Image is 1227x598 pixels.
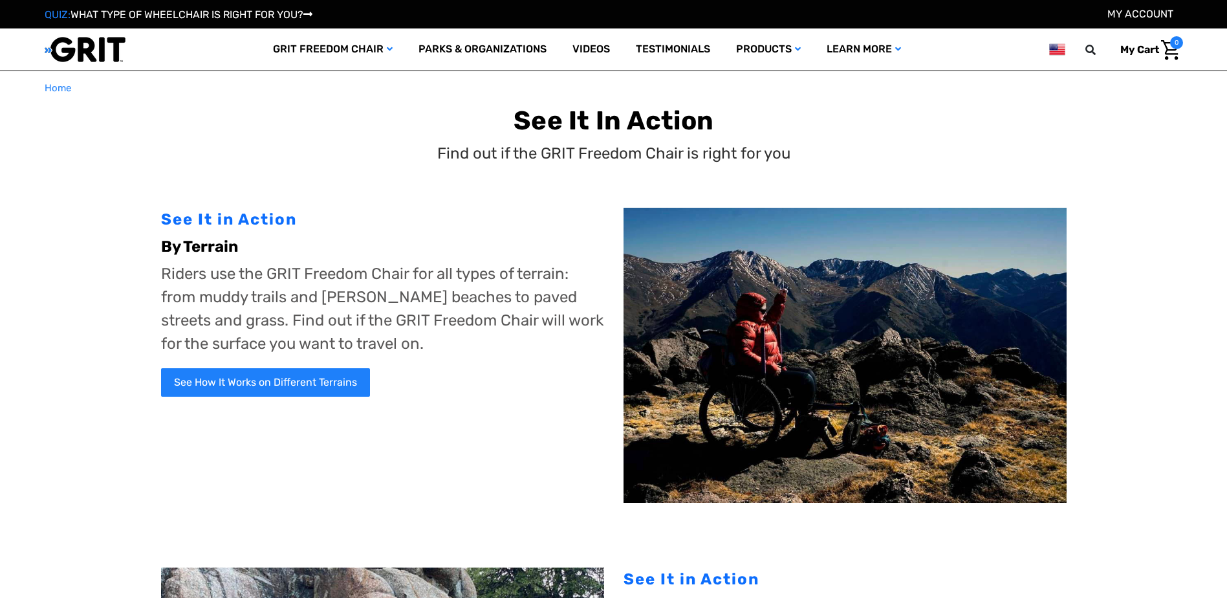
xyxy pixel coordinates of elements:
[161,208,604,231] div: See It in Action
[45,36,125,63] img: GRIT All-Terrain Wheelchair and Mobility Equipment
[437,142,790,165] p: Find out if the GRIT Freedom Chair is right for you
[1107,8,1173,20] a: Account
[161,262,604,355] p: Riders use the GRIT Freedom Chair for all types of terrain: from muddy trails and [PERSON_NAME] b...
[45,81,1183,96] nav: Breadcrumb
[1170,36,1183,49] span: 0
[624,568,1067,591] div: See It in Action
[260,28,406,71] a: GRIT Freedom Chair
[1091,36,1111,63] input: Search
[1111,36,1183,63] a: Cart with 0 items
[45,8,312,21] a: QUIZ:WHAT TYPE OF WHEELCHAIR IS RIGHT FOR YOU?
[45,8,71,21] span: QUIZ:
[723,28,814,71] a: Products
[1049,41,1065,58] img: us.png
[559,28,623,71] a: Videos
[161,238,238,256] b: By Terrain
[624,208,1067,504] img: Melissa on rocky terrain using GRIT Freedom Chair hiking
[1120,43,1159,56] span: My Cart
[514,105,713,136] b: See It In Action
[45,81,71,96] a: Home
[623,28,723,71] a: Testimonials
[161,368,370,397] a: See How It Works on Different Terrains
[45,82,71,94] span: Home
[1161,40,1180,60] img: Cart
[406,28,559,71] a: Parks & Organizations
[814,28,914,71] a: Learn More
